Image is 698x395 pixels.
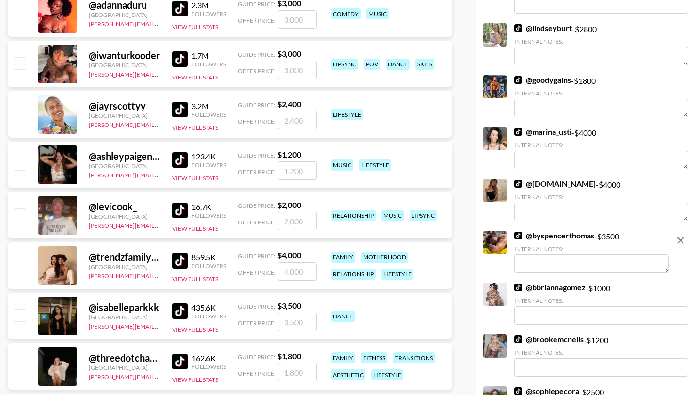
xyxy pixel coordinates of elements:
[89,314,160,321] div: [GEOGRAPHIC_DATA]
[514,179,596,189] a: @[DOMAIN_NAME]
[172,253,188,269] img: TikTok
[191,51,226,61] div: 1.7M
[278,161,317,180] input: 1,200
[514,180,522,188] img: TikTok
[191,101,226,111] div: 3.2M
[172,203,188,218] img: TikTok
[191,61,226,68] div: Followers
[331,252,355,263] div: family
[89,213,160,220] div: [GEOGRAPHIC_DATA]
[514,297,688,304] div: Internal Notes:
[514,231,669,273] div: - $ 3500
[331,352,355,363] div: family
[514,284,522,291] img: TikTok
[238,353,275,361] span: Guide Price:
[514,283,688,325] div: - $ 1000
[381,210,404,221] div: music
[89,220,232,229] a: [PERSON_NAME][EMAIL_ADDRESS][DOMAIN_NAME]
[191,303,226,313] div: 435.6K
[89,112,160,119] div: [GEOGRAPHIC_DATA]
[191,262,226,269] div: Followers
[89,170,232,179] a: [PERSON_NAME][EMAIL_ADDRESS][DOMAIN_NAME]
[514,38,688,45] div: Internal Notes:
[89,301,160,314] div: @ isabelleparkkk
[514,245,669,253] div: Internal Notes:
[172,1,188,16] img: TikTok
[89,119,232,128] a: [PERSON_NAME][EMAIL_ADDRESS][DOMAIN_NAME]
[361,252,408,263] div: motherhood
[172,376,218,383] button: View Full Stats
[89,162,160,170] div: [GEOGRAPHIC_DATA]
[89,69,232,78] a: [PERSON_NAME][EMAIL_ADDRESS][DOMAIN_NAME]
[191,202,226,212] div: 16.7K
[238,319,276,327] span: Offer Price:
[514,90,688,97] div: Internal Notes:
[172,152,188,168] img: TikTok
[172,124,218,131] button: View Full Stats
[514,387,522,395] img: TikTok
[89,201,160,213] div: @ levicook_
[89,321,232,330] a: [PERSON_NAME][EMAIL_ADDRESS][DOMAIN_NAME]
[277,99,301,109] strong: $ 2,400
[191,152,226,161] div: 123.4K
[89,263,160,270] div: [GEOGRAPHIC_DATA]
[278,111,317,129] input: 2,400
[514,349,688,356] div: Internal Notes:
[371,369,403,380] div: lifestyle
[277,301,301,310] strong: $ 3,500
[514,75,688,117] div: - $ 1800
[89,62,160,69] div: [GEOGRAPHIC_DATA]
[172,326,218,333] button: View Full Stats
[331,269,376,280] div: relationship
[514,232,522,239] img: TikTok
[172,275,218,283] button: View Full Stats
[366,8,389,19] div: music
[172,23,218,31] button: View Full Stats
[89,352,160,364] div: @ threedotchanell
[514,231,594,240] a: @byspencerthomas
[514,24,522,32] img: TikTok
[514,128,522,136] img: TikTok
[514,127,571,137] a: @marina_usti
[172,74,218,81] button: View Full Stats
[277,49,301,58] strong: $ 3,000
[393,352,435,363] div: transitions
[89,150,160,162] div: @ ashleypaigenicholson
[514,76,522,84] img: TikTok
[331,109,363,120] div: lifestyle
[386,59,410,70] div: dance
[514,23,688,65] div: - $ 2800
[514,23,572,33] a: @lindseyburt
[331,8,361,19] div: comedy
[89,11,160,18] div: [GEOGRAPHIC_DATA]
[191,0,226,10] div: 2.3M
[191,353,226,363] div: 162.6K
[172,174,218,182] button: View Full Stats
[89,270,232,280] a: [PERSON_NAME][EMAIL_ADDRESS][DOMAIN_NAME]
[277,200,301,209] strong: $ 2,000
[238,370,276,377] span: Offer Price:
[238,168,276,175] span: Offer Price:
[277,150,301,159] strong: $ 1,200
[89,364,160,371] div: [GEOGRAPHIC_DATA]
[278,212,317,230] input: 2,000
[172,225,218,232] button: View Full Stats
[238,67,276,75] span: Offer Price:
[238,219,276,226] span: Offer Price:
[238,303,275,310] span: Guide Price:
[172,303,188,319] img: TikTok
[514,142,688,149] div: Internal Notes:
[238,101,275,109] span: Guide Price:
[238,269,276,276] span: Offer Price:
[172,51,188,67] img: TikTok
[278,10,317,29] input: 3,000
[191,253,226,262] div: 859.5K
[331,59,358,70] div: lipsync
[238,17,276,24] span: Offer Price:
[514,179,688,221] div: - $ 4000
[191,161,226,169] div: Followers
[172,354,188,369] img: TikTok
[238,253,275,260] span: Guide Price:
[514,335,522,343] img: TikTok
[331,311,355,322] div: dance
